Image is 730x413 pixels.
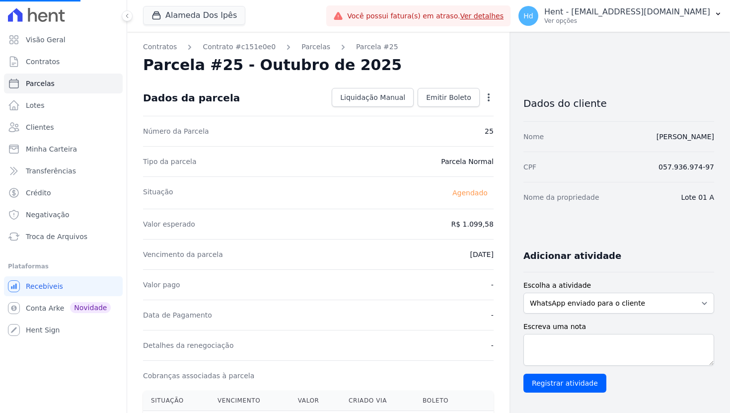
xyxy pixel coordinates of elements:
a: Transferências [4,161,123,181]
a: Crédito [4,183,123,203]
dt: Número da Parcela [143,126,209,136]
th: Boleto [415,391,472,411]
dd: - [491,280,494,290]
a: [PERSON_NAME] [657,133,714,141]
a: Parcelas [301,42,330,52]
a: Conta Arke Novidade [4,298,123,318]
dt: Valor esperado [143,219,195,229]
span: Novidade [70,302,111,313]
th: Vencimento [210,391,290,411]
span: Negativação [26,210,70,220]
span: Troca de Arquivos [26,232,87,242]
div: Plataformas [8,260,119,272]
a: Troca de Arquivos [4,227,123,247]
span: Agendado [446,187,494,199]
a: Clientes [4,117,123,137]
input: Registrar atividade [523,374,606,393]
span: Hd [523,12,533,19]
a: Contrato #c151e0e0 [203,42,276,52]
th: Situação [143,391,210,411]
a: Emitir Boleto [418,88,480,107]
dt: Detalhes da renegociação [143,340,234,350]
dt: Situação [143,187,173,199]
h3: Adicionar atividade [523,250,621,262]
dd: - [491,310,494,320]
dt: Tipo da parcela [143,157,197,166]
span: Lotes [26,100,45,110]
a: Recebíveis [4,276,123,296]
h2: Parcela #25 - Outubro de 2025 [143,56,402,74]
h3: Dados do cliente [523,97,714,109]
span: Recebíveis [26,281,63,291]
dd: - [491,340,494,350]
th: Valor [290,391,341,411]
dt: Data de Pagamento [143,310,212,320]
span: Conta Arke [26,303,64,313]
button: Hd Hent - [EMAIL_ADDRESS][DOMAIN_NAME] Ver opções [511,2,730,30]
dt: Nome da propriedade [523,192,599,202]
dt: Valor pago [143,280,180,290]
span: Crédito [26,188,51,198]
dd: Lote 01 A [681,192,714,202]
span: Clientes [26,122,54,132]
span: Transferências [26,166,76,176]
dt: Nome [523,132,544,142]
span: Emitir Boleto [426,92,471,102]
label: Escreva uma nota [523,322,714,332]
a: Contratos [4,52,123,72]
dd: [DATE] [470,249,494,259]
span: Contratos [26,57,60,67]
a: Parcelas [4,74,123,93]
a: Hent Sign [4,320,123,340]
dt: Vencimento da parcela [143,249,223,259]
dd: 25 [485,126,494,136]
span: Parcelas [26,79,55,88]
a: Ver detalhes [460,12,504,20]
a: Negativação [4,205,123,225]
dd: 057.936.974-97 [658,162,714,172]
dt: CPF [523,162,536,172]
dd: Parcela Normal [441,157,494,166]
span: Minha Carteira [26,144,77,154]
p: Hent - [EMAIL_ADDRESS][DOMAIN_NAME] [544,7,710,17]
span: Visão Geral [26,35,66,45]
button: Alameda Dos Ipês [143,6,245,25]
a: Parcela #25 [356,42,398,52]
span: Liquidação Manual [340,92,405,102]
span: Você possui fatura(s) em atraso. [347,11,504,21]
dt: Cobranças associadas à parcela [143,371,254,381]
dd: R$ 1.099,58 [451,219,493,229]
a: Visão Geral [4,30,123,50]
a: Minha Carteira [4,139,123,159]
a: Liquidação Manual [332,88,414,107]
span: Hent Sign [26,325,60,335]
a: Lotes [4,95,123,115]
div: Dados da parcela [143,92,240,104]
label: Escolha a atividade [523,280,714,291]
nav: Breadcrumb [143,42,494,52]
a: Contratos [143,42,177,52]
th: Criado via [341,391,415,411]
p: Ver opções [544,17,710,25]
